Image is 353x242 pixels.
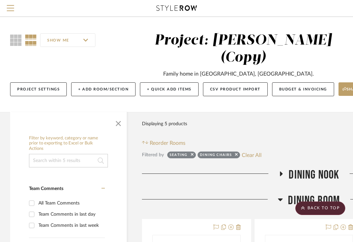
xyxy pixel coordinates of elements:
button: Budget & Invoicing [272,82,334,96]
div: Project: [PERSON_NAME] (Copy) [154,33,332,65]
h6: Filter by keyword, category or name prior to exporting to Excel or Bulk Actions [29,136,108,152]
div: Family home in [GEOGRAPHIC_DATA], [GEOGRAPHIC_DATA]. [163,70,314,78]
span: Reorder Rooms [150,139,185,147]
button: CSV Product Import [203,82,268,96]
button: Close [112,115,125,129]
span: Dining Nook [289,168,339,182]
div: All Team Comments [38,198,103,209]
scroll-to-top-button: BACK TO TOP [295,201,345,215]
div: Team Comments in last day [38,209,103,220]
div: Displaying 5 products [142,117,187,131]
button: Clear All [242,151,262,159]
span: Team Comments [29,186,63,191]
button: + Add Room/Section [71,82,136,96]
button: Reorder Rooms [142,139,185,147]
div: Dining Chairs [200,153,232,159]
span: Dining Room [288,193,340,208]
div: Filtered by [142,151,164,159]
button: Project Settings [10,82,67,96]
div: Seating [170,153,187,159]
div: Team Comments in last week [38,220,103,231]
input: Search within 5 results [29,154,108,167]
button: + Quick Add Items [140,82,199,96]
